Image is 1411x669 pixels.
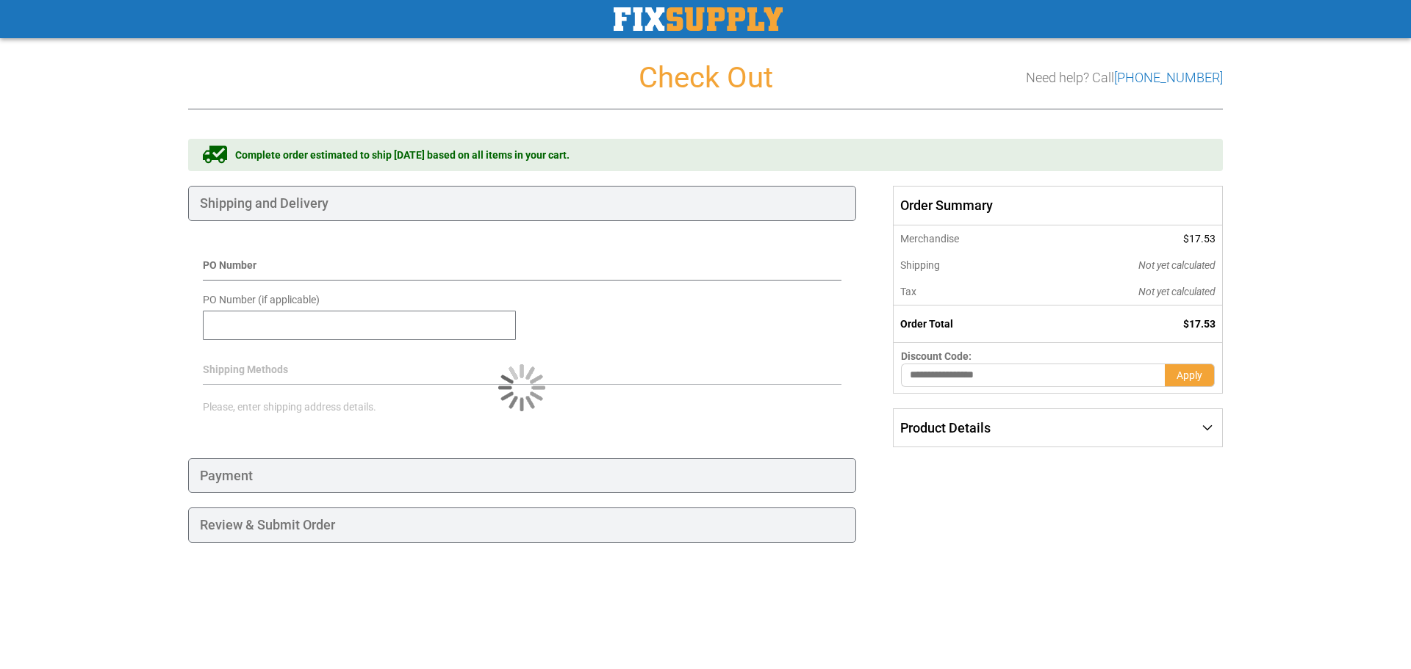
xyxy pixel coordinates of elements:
span: Product Details [900,420,991,435]
span: $17.53 [1183,318,1216,330]
th: Merchandise [893,225,1039,252]
span: Apply [1177,369,1202,381]
div: Shipping and Delivery [188,186,856,221]
span: PO Number (if applicable) [203,294,320,305]
button: Apply [1165,364,1215,387]
th: Tax [893,278,1039,305]
strong: Order Total [900,318,953,330]
h1: Check Out [188,62,1223,94]
span: Discount Code: [901,350,972,362]
a: store logo [614,7,783,31]
img: Fix Industrial Supply [614,7,783,31]
div: Review & Submit Order [188,507,856,543]
span: Complete order estimated to ship [DATE] based on all items in your cart. [235,148,570,162]
span: Not yet calculated [1138,259,1216,271]
span: $17.53 [1183,233,1216,245]
div: Payment [188,458,856,493]
span: Not yet calculated [1138,286,1216,297]
img: Loading... [498,364,545,411]
span: Order Summary [893,186,1223,225]
h3: Need help? Call [1026,70,1223,85]
span: Shipping [900,259,940,271]
a: [PHONE_NUMBER] [1114,70,1223,85]
div: PO Number [203,258,841,281]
